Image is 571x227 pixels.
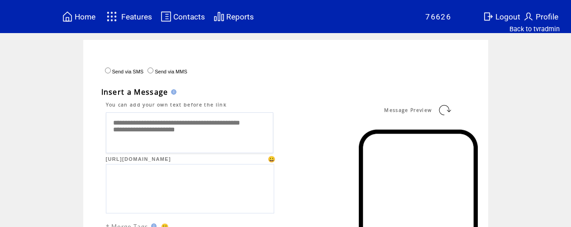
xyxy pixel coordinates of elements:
span: Insert a Message [101,87,168,97]
label: Send via SMS [103,69,144,74]
span: 76626 [425,12,451,21]
a: Profile [522,10,560,24]
a: Contacts [159,10,206,24]
a: Logout [481,10,522,24]
a: Features [103,8,154,25]
a: Back to tvradmin [509,25,560,33]
span: Reports [226,12,254,21]
img: profile.svg [523,11,534,22]
span: Contacts [173,12,205,21]
img: help.gif [168,89,176,95]
span: Profile [536,12,558,21]
span: You can add your own text before the link [106,101,227,108]
span: [URL][DOMAIN_NAME] [106,156,171,162]
img: contacts.svg [161,11,171,22]
img: home.svg [62,11,73,22]
input: Send via SMS [105,68,111,73]
span: Features [121,12,152,21]
span: Home [75,12,95,21]
span: Logout [495,12,520,21]
span: Message Preview [384,107,432,113]
span: 😀 [268,155,276,163]
a: Reports [212,10,255,24]
img: features.svg [104,9,120,24]
img: exit.svg [483,11,494,22]
a: Home [61,10,97,24]
input: Send via MMS [148,68,153,73]
label: Send via MMS [145,69,187,74]
img: chart.svg [214,11,224,22]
